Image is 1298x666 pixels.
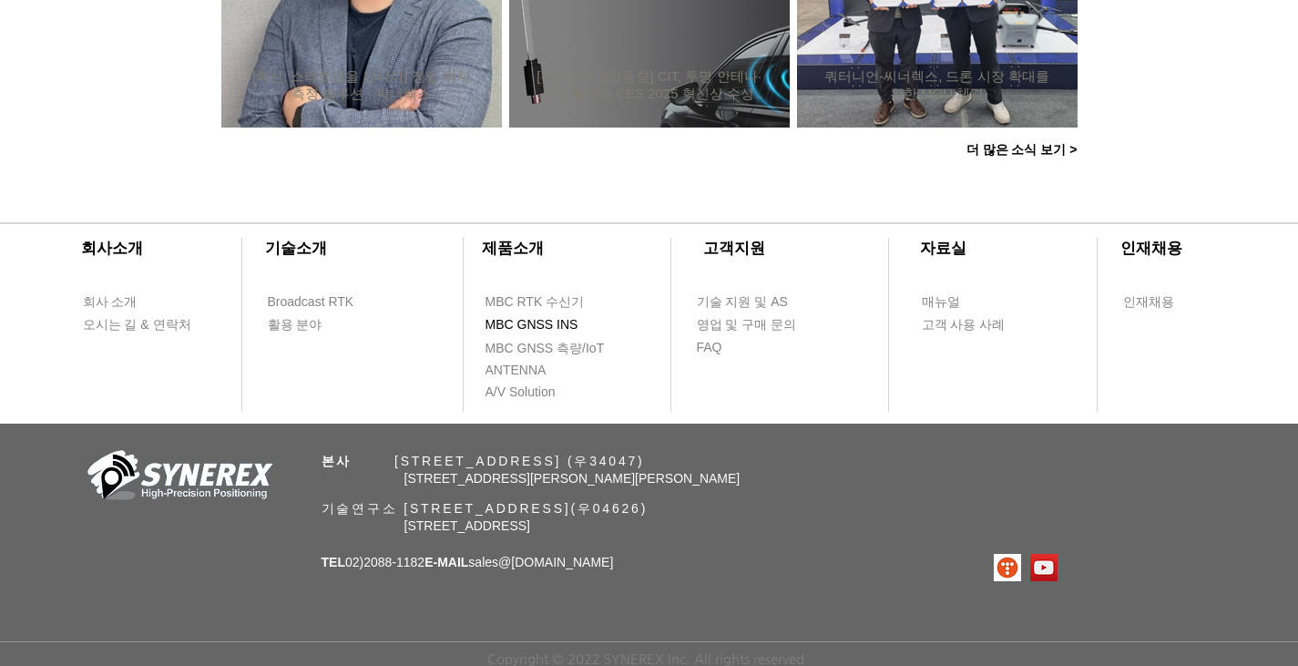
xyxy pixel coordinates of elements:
[322,454,645,468] span: ​ [STREET_ADDRESS] (우34047)
[81,240,143,257] span: ​회사소개
[82,291,187,313] a: 회사 소개
[485,340,605,358] span: MBC GNSS 측량/IoT
[485,384,556,402] span: A/V Solution
[249,68,475,103] h2: [혁신, 스타트업을 만나다] 정밀 위치측정 솔루션 - 씨너렉스
[487,651,804,666] span: Copyright © 2022 SYNEREX Inc. All rights reserved
[267,313,372,336] a: 활용 분야
[485,337,644,360] a: MBC GNSS 측량/IoT
[322,454,353,468] span: 본사
[824,67,1050,103] a: 쿼터니언-씨너렉스, 드론 시장 확대를 위한 MOU 체결
[485,316,578,334] span: MBC GNSS INS
[954,132,1090,169] a: 더 많은 소식 보기 >
[824,68,1050,103] h2: 쿼터니언-씨너렉스, 드론 시장 확대를 위한 MOU 체결
[404,518,530,533] span: [STREET_ADDRESS]
[1122,291,1209,313] a: 인재채용
[1120,240,1182,257] span: ​인재채용
[482,240,544,257] span: ​제품소개
[994,554,1058,581] ul: SNS 모음
[267,291,372,313] a: Broadcast RTK
[322,555,614,569] span: 02)2088-1182 sales
[921,313,1026,336] a: 고객 사용 사례
[322,555,345,569] span: TEL
[966,142,1078,159] span: 더 많은 소식 보기 >
[994,554,1021,581] img: 티스토리로고
[265,240,327,257] span: ​기술소개
[82,313,205,336] a: 오시는 길 & 연락처
[268,316,322,334] span: 활용 분야
[485,381,589,404] a: A/V Solution
[1088,588,1298,666] iframe: Wix Chat
[703,240,765,257] span: ​고객지원
[485,293,585,312] span: MBC RTK 수신기
[1123,293,1174,312] span: 인재채용
[404,471,741,486] span: [STREET_ADDRESS][PERSON_NAME][PERSON_NAME]
[485,313,598,336] a: MBC GNSS INS
[696,336,801,359] a: FAQ
[268,293,354,312] span: Broadcast RTK
[498,555,613,569] a: @[DOMAIN_NAME]
[485,362,547,380] span: ANTENNA
[537,67,762,103] a: [주간스타트업동향] CIT, 투명 안테나·디스플레이 CES 2025 혁신상 수상 外
[485,359,589,382] a: ANTENNA
[697,339,722,357] span: FAQ
[1030,554,1058,581] img: 유튜브 사회 아이콘
[922,293,960,312] span: 매뉴얼
[696,313,801,336] a: 영업 및 구매 문의
[696,291,833,313] a: 기술 지원 및 AS
[537,68,762,103] h2: [주간스타트업동향] CIT, 투명 안테나·디스플레이 CES 2025 혁신상 수상 外
[249,67,475,103] a: [혁신, 스타트업을 만나다] 정밀 위치측정 솔루션 - 씨너렉스
[922,316,1006,334] span: 고객 사용 사례
[424,555,468,569] span: E-MAIL
[697,293,788,312] span: 기술 지원 및 AS
[920,240,966,257] span: ​자료실
[485,291,621,313] a: MBC RTK 수신기
[83,316,191,334] span: 오시는 길 & 연락처
[697,316,797,334] span: 영업 및 구매 문의
[322,501,649,516] span: 기술연구소 [STREET_ADDRESS](우04626)
[77,448,278,507] img: 회사_로고-removebg-preview.png
[83,293,138,312] span: 회사 소개
[921,291,1026,313] a: 매뉴얼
